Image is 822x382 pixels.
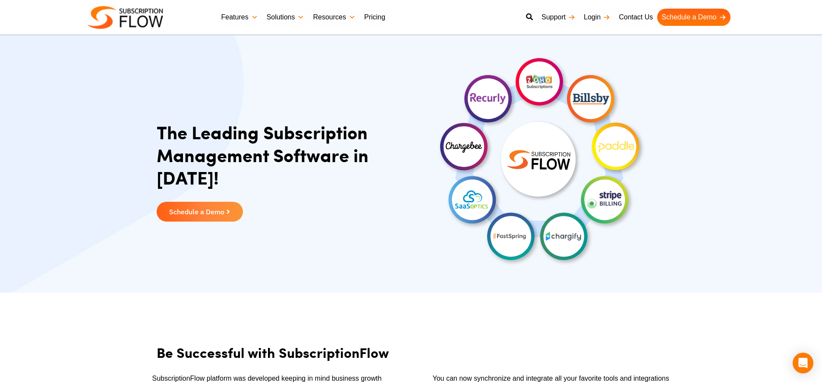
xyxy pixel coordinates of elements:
a: Contact Us [614,9,657,26]
span: Schedule a Demo [169,208,224,215]
a: Features [217,9,262,26]
a: Pricing [360,9,390,26]
a: Schedule a Demo [157,202,243,222]
div: Open Intercom Messenger [793,353,813,373]
img: Compare-banner [433,51,649,267]
a: Support [537,9,579,26]
img: Subscriptionflow [88,6,163,29]
a: Resources [309,9,359,26]
h2: Be Successful with SubscriptionFlow [157,344,666,360]
a: Login [579,9,614,26]
a: Schedule a Demo [657,9,730,26]
a: Solutions [262,9,309,26]
h1: The Leading Subscription Management Software in [DATE]! [157,121,407,189]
